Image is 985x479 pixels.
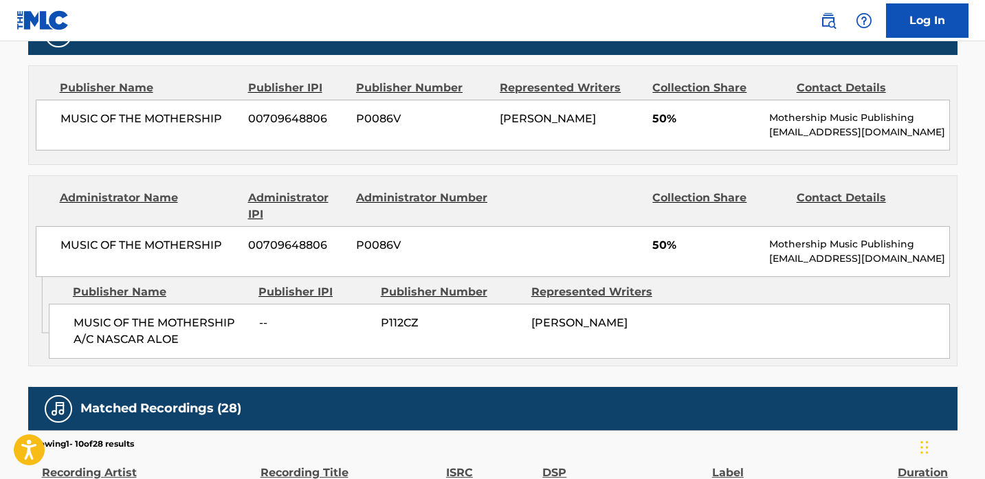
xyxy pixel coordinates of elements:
[531,284,672,300] div: Represented Writers
[815,7,842,34] a: Public Search
[652,190,786,223] div: Collection Share
[500,112,596,125] span: [PERSON_NAME]
[652,111,759,127] span: 50%
[769,237,949,252] p: Mothership Music Publishing
[356,190,489,223] div: Administrator Number
[356,111,489,127] span: P0086V
[797,190,930,223] div: Contact Details
[28,438,134,450] p: Showing 1 - 10 of 28 results
[248,190,346,223] div: Administrator IPI
[356,80,489,96] div: Publisher Number
[73,284,248,300] div: Publisher Name
[797,80,930,96] div: Contact Details
[80,401,241,416] h5: Matched Recordings (28)
[259,315,370,331] span: --
[248,111,346,127] span: 00709648806
[850,7,878,34] div: Help
[500,80,642,96] div: Represented Writers
[769,111,949,125] p: Mothership Music Publishing
[74,315,249,348] span: MUSIC OF THE MOTHERSHIP A/C NASCAR ALOE
[920,427,929,468] div: Drag
[856,12,872,29] img: help
[60,111,239,127] span: MUSIC OF THE MOTHERSHIP
[60,80,238,96] div: Publisher Name
[769,252,949,266] p: [EMAIL_ADDRESS][DOMAIN_NAME]
[248,237,346,254] span: 00709648806
[60,237,239,254] span: MUSIC OF THE MOTHERSHIP
[531,316,628,329] span: [PERSON_NAME]
[652,80,786,96] div: Collection Share
[248,80,346,96] div: Publisher IPI
[652,237,759,254] span: 50%
[381,284,521,300] div: Publisher Number
[50,401,67,417] img: Matched Recordings
[60,190,238,223] div: Administrator Name
[381,315,521,331] span: P112CZ
[886,3,969,38] a: Log In
[820,12,837,29] img: search
[356,237,489,254] span: P0086V
[258,284,370,300] div: Publisher IPI
[916,413,985,479] iframe: Chat Widget
[16,10,69,30] img: MLC Logo
[769,125,949,140] p: [EMAIL_ADDRESS][DOMAIN_NAME]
